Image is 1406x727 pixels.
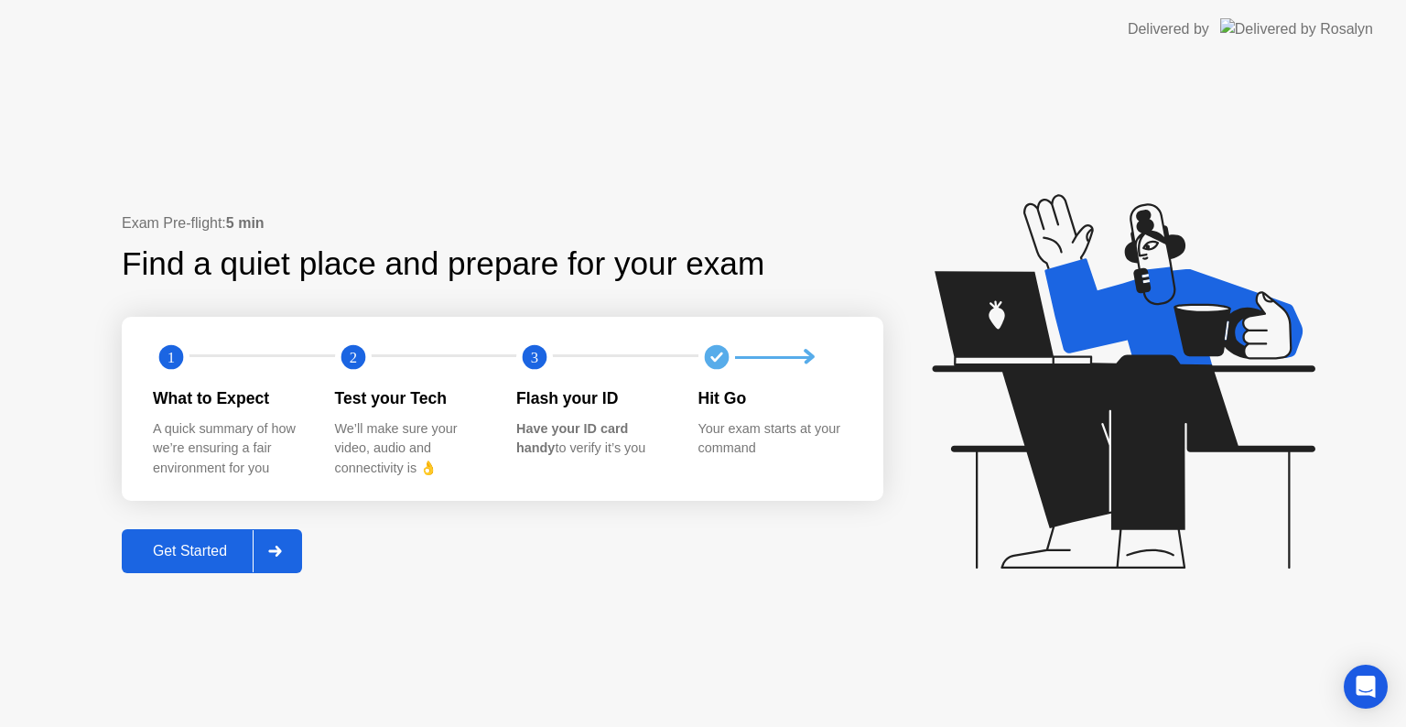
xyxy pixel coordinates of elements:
div: Delivered by [1128,18,1209,40]
div: Get Started [127,543,253,559]
text: 2 [349,349,356,366]
b: Have your ID card handy [516,421,628,456]
div: Find a quiet place and prepare for your exam [122,240,767,288]
button: Get Started [122,529,302,573]
div: to verify it’s you [516,419,669,459]
div: Hit Go [698,386,851,410]
div: What to Expect [153,386,306,410]
b: 5 min [226,215,265,231]
div: Exam Pre-flight: [122,212,883,234]
div: Flash your ID [516,386,669,410]
img: Delivered by Rosalyn [1220,18,1373,39]
text: 1 [168,349,175,366]
div: We’ll make sure your video, audio and connectivity is 👌 [335,419,488,479]
div: Your exam starts at your command [698,419,851,459]
div: A quick summary of how we’re ensuring a fair environment for you [153,419,306,479]
div: Test your Tech [335,386,488,410]
text: 3 [531,349,538,366]
div: Open Intercom Messenger [1344,665,1388,709]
